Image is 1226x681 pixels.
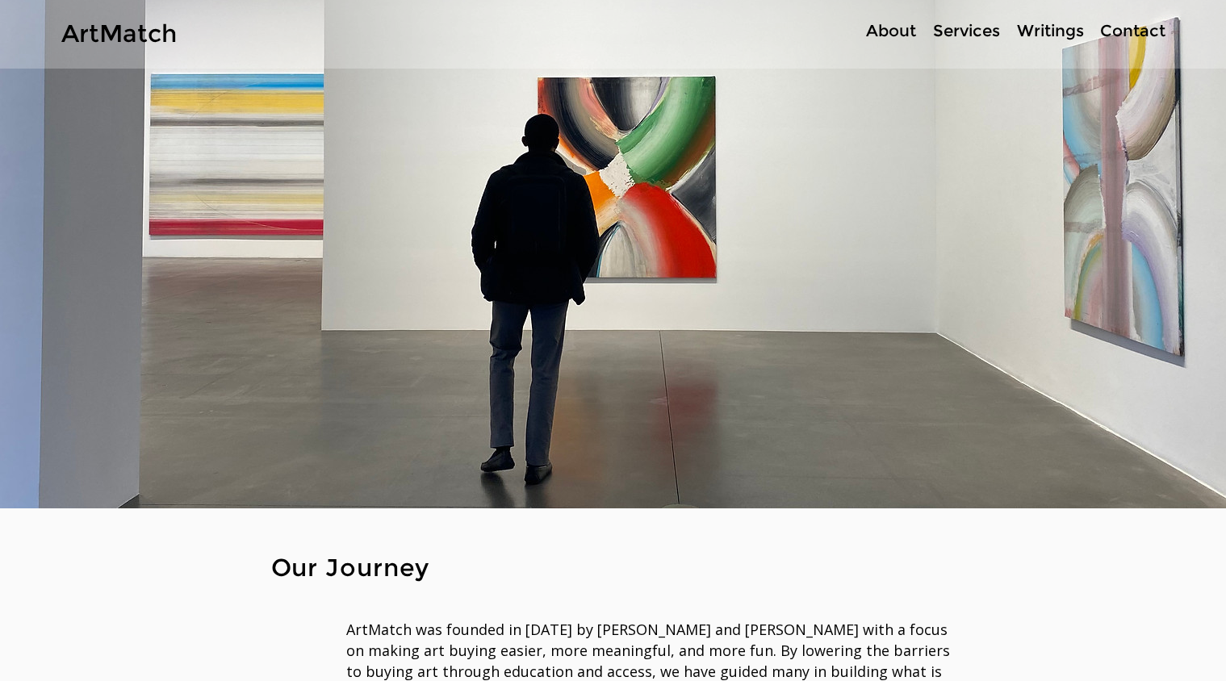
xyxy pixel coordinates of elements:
[1009,19,1092,43] p: Writings
[1092,19,1174,43] p: Contact
[857,19,924,43] a: About
[271,553,430,583] span: Our Journey
[1092,19,1173,43] a: Contact
[924,19,1008,43] a: Services
[858,19,924,43] p: About
[61,19,177,48] a: ArtMatch
[806,19,1173,43] nav: Site
[1008,19,1092,43] a: Writings
[925,19,1008,43] p: Services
